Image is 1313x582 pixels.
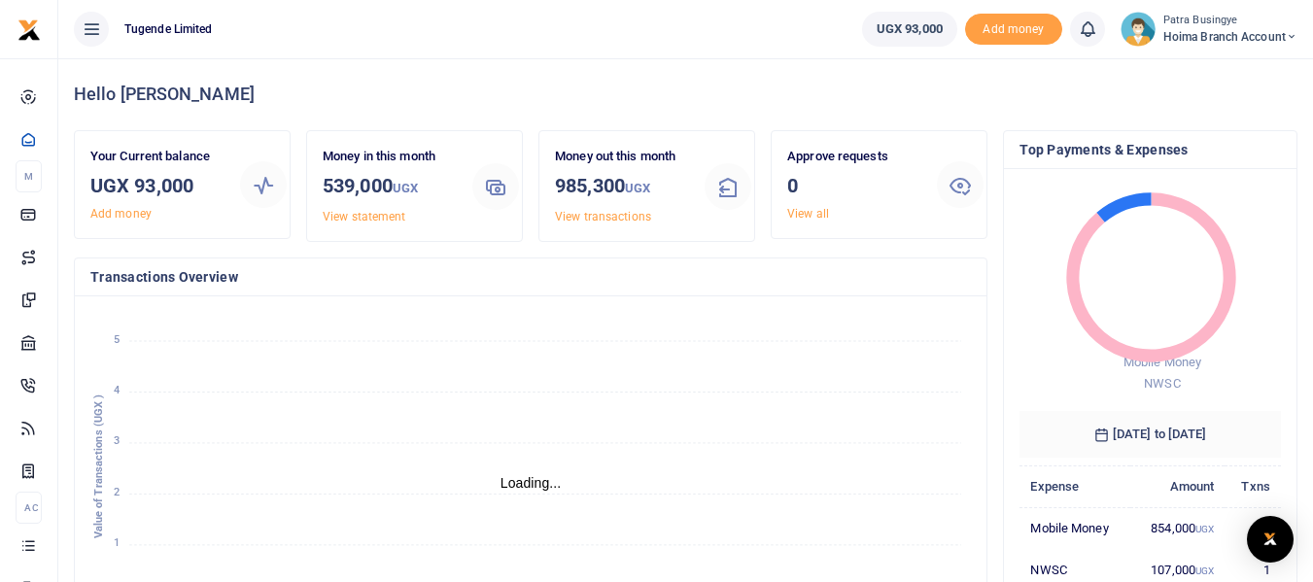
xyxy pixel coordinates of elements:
a: View all [787,207,829,221]
small: UGX [1195,565,1214,576]
a: View statement [323,210,405,223]
h3: 539,000 [323,171,457,203]
small: UGX [625,181,650,195]
li: Toup your wallet [965,14,1062,46]
span: NWSC [1145,376,1181,391]
span: Hoima Branch Account [1163,28,1297,46]
a: logo-small logo-large logo-large [17,21,41,36]
li: Ac [16,492,42,524]
a: View transactions [555,210,651,223]
small: UGX [393,181,418,195]
a: Add money [90,207,152,221]
a: profile-user Patra Busingye Hoima Branch Account [1121,12,1297,47]
text: Loading... [501,475,562,491]
h4: Transactions Overview [90,266,971,288]
span: UGX 93,000 [877,19,943,39]
h4: Top Payments & Expenses [1019,139,1281,160]
tspan: 3 [114,435,120,448]
td: 854,000 [1130,507,1225,549]
span: Add money [965,14,1062,46]
tspan: 5 [114,333,120,346]
th: Txns [1225,465,1281,507]
tspan: 4 [114,384,120,396]
h3: 985,300 [555,171,689,203]
th: Expense [1019,465,1130,507]
p: Your Current balance [90,147,225,167]
td: 2 [1225,507,1281,549]
a: Add money [965,20,1062,35]
h6: [DATE] to [DATE] [1019,411,1281,458]
img: logo-small [17,18,41,42]
th: Amount [1130,465,1225,507]
h3: UGX 93,000 [90,171,225,200]
p: Money out this month [555,147,689,167]
div: Open Intercom Messenger [1247,516,1294,563]
small: UGX [1195,524,1214,534]
li: Wallet ballance [854,12,965,47]
span: Tugende Limited [117,20,221,38]
tspan: 2 [114,486,120,498]
span: Mobile Money [1123,355,1201,369]
p: Approve requests [787,147,921,167]
td: Mobile Money [1019,507,1130,549]
text: Value of Transactions (UGX ) [92,394,105,539]
img: profile-user [1121,12,1156,47]
a: UGX 93,000 [862,12,957,47]
li: M [16,160,42,192]
small: Patra Busingye [1163,13,1297,29]
p: Money in this month [323,147,457,167]
tspan: 1 [114,537,120,550]
h4: Hello [PERSON_NAME] [74,84,1297,105]
h3: 0 [787,171,921,200]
